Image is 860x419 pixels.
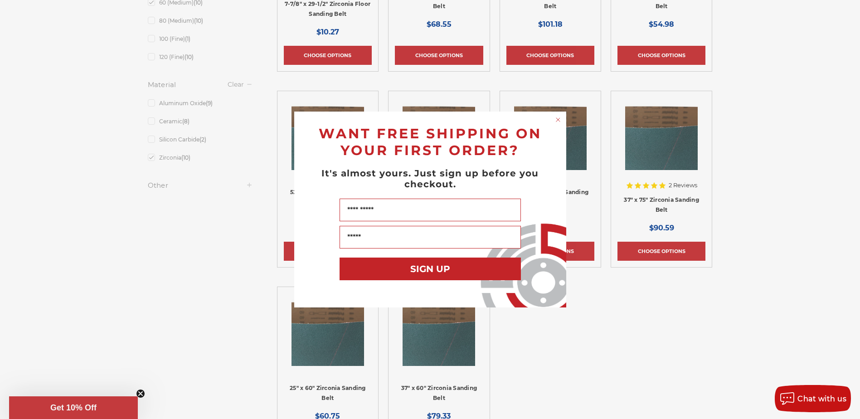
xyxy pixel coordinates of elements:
[340,258,521,280] button: SIGN UP
[321,168,539,190] span: It's almost yours. Just sign up before you checkout.
[775,385,851,412] button: Chat with us
[797,395,846,403] span: Chat with us
[319,125,542,159] span: WANT FREE SHIPPING ON YOUR FIRST ORDER?
[554,115,563,124] button: Close dialog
